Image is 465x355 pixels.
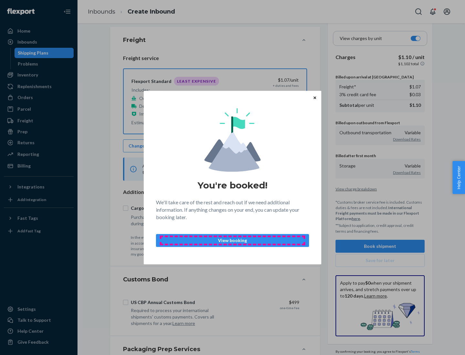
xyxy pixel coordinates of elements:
p: View booking [161,237,304,244]
button: View booking [156,234,309,247]
p: We'll take care of the rest and reach out if we need additional information. If anything changes ... [156,199,309,221]
img: svg+xml,%3Csvg%20viewBox%3D%220%200%20174%20197%22%20fill%3D%22none%22%20xmlns%3D%22http%3A%2F%2F... [204,108,261,172]
h1: You're booked! [198,179,267,191]
button: Close [312,94,318,101]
